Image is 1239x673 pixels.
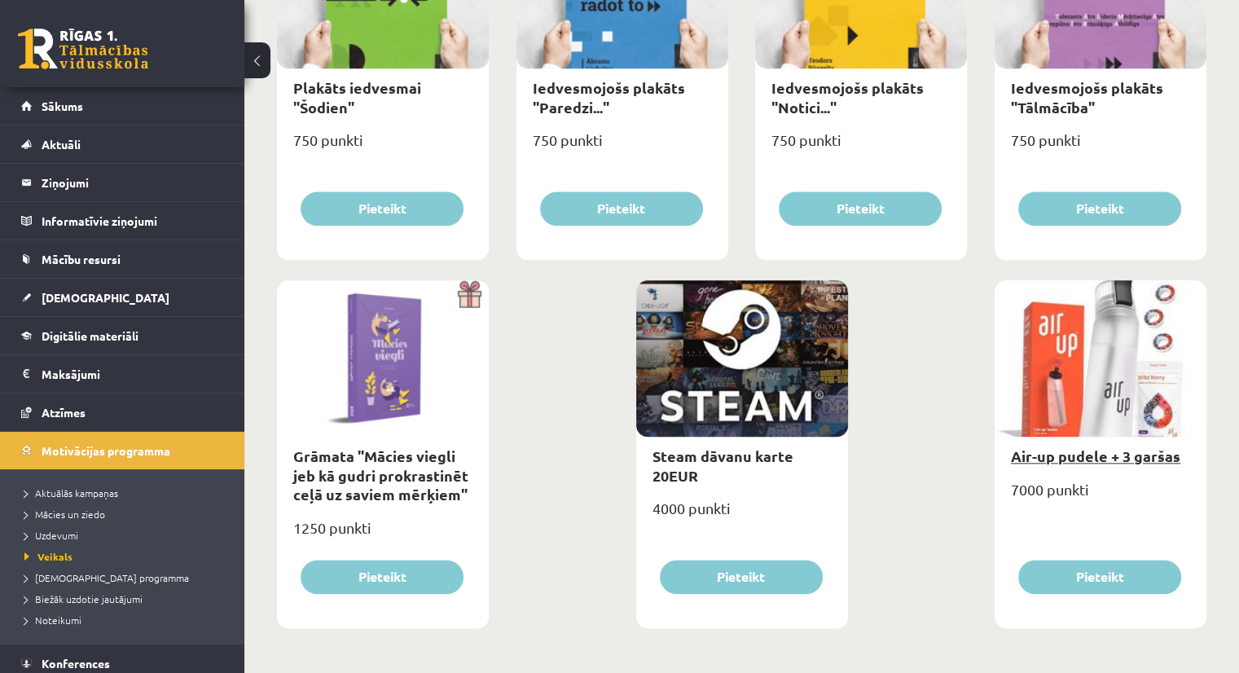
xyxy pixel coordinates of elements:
a: Biežāk uzdotie jautājumi [24,592,228,606]
span: Motivācijas programma [42,443,170,458]
a: Atzīmes [21,394,224,431]
legend: Informatīvie ziņojumi [42,202,224,240]
div: 750 punkti [995,126,1206,167]
button: Pieteikt [1018,560,1181,594]
span: Mācību resursi [42,252,121,266]
a: Grāmata "Mācies viegli jeb kā gudri prokrastinēt ceļā uz saviem mērķiem" [293,446,468,504]
a: Uzdevumi [24,528,228,543]
span: [DEMOGRAPHIC_DATA] [42,290,169,305]
a: Air-up pudele + 3 garšas [1011,446,1180,465]
div: 4000 punkti [636,495,848,535]
span: Veikals [24,550,72,563]
span: Uzdevumi [24,529,78,542]
div: 1250 punkti [277,514,489,555]
a: Aktuālās kampaņas [24,486,228,500]
a: Iedvesmojošs plakāts "Tālmācība" [1011,78,1163,116]
a: Iedvesmojošs plakāts "Paredzi..." [533,78,685,116]
button: Pieteikt [779,191,942,226]
a: Motivācijas programma [21,432,224,469]
a: Sākums [21,87,224,125]
span: Sākums [42,99,83,113]
button: Pieteikt [540,191,703,226]
a: Veikals [24,549,228,564]
a: Ziņojumi [21,164,224,201]
a: Maksājumi [21,355,224,393]
div: 750 punkti [516,126,728,167]
a: Noteikumi [24,613,228,627]
div: 750 punkti [755,126,967,167]
a: Steam dāvanu karte 20EUR [652,446,793,484]
span: Aktuālās kampaņas [24,486,118,499]
span: Atzīmes [42,405,86,420]
legend: Maksājumi [42,355,224,393]
legend: Ziņojumi [42,164,224,201]
button: Pieteikt [1018,191,1181,226]
a: Rīgas 1. Tālmācības vidusskola [18,29,148,69]
span: Biežāk uzdotie jautājumi [24,592,143,605]
img: Dāvana ar pārsteigumu [452,280,489,308]
span: Noteikumi [24,614,81,627]
div: 750 punkti [277,126,489,167]
div: 7000 punkti [995,476,1206,517]
a: [DEMOGRAPHIC_DATA] [21,279,224,316]
a: Informatīvie ziņojumi [21,202,224,240]
a: Mācies un ziedo [24,507,228,521]
a: Mācību resursi [21,240,224,278]
span: Mācies un ziedo [24,508,105,521]
span: Aktuāli [42,137,81,152]
span: [DEMOGRAPHIC_DATA] programma [24,571,189,584]
a: Digitālie materiāli [21,317,224,354]
span: Konferences [42,656,110,671]
button: Pieteikt [301,191,464,226]
button: Pieteikt [301,560,464,594]
a: Aktuāli [21,125,224,163]
span: Digitālie materiāli [42,328,138,343]
a: Iedvesmojošs plakāts "Notici..." [771,78,924,116]
a: [DEMOGRAPHIC_DATA] programma [24,570,228,585]
a: Plakāts iedvesmai "Šodien" [293,78,421,116]
button: Pieteikt [660,560,823,594]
